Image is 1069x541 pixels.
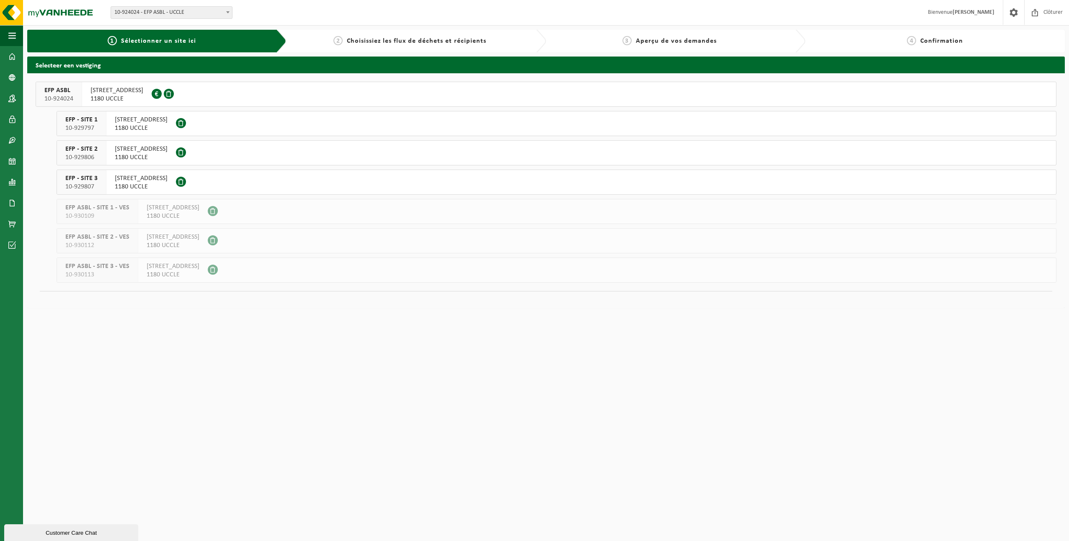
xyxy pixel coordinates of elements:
[90,95,143,103] span: 1180 UCCLE
[36,82,1056,107] button: EFP ASBL 10-924024 [STREET_ADDRESS]1180 UCCLE
[636,38,717,44] span: Aperçu de vos demandes
[65,183,98,191] span: 10-929807
[57,170,1056,195] button: EFP - SITE 3 10-929807 [STREET_ADDRESS]1180 UCCLE
[65,204,129,212] span: EFP ASBL - SITE 1 - VES
[4,523,140,541] iframe: chat widget
[115,183,168,191] span: 1180 UCCLE
[111,6,232,19] span: 10-924024 - EFP ASBL - UCCLE
[115,174,168,183] span: [STREET_ADDRESS]
[147,204,199,212] span: [STREET_ADDRESS]
[65,233,129,241] span: EFP ASBL - SITE 2 - VES
[121,38,196,44] span: Sélectionner un site ici
[57,111,1056,136] button: EFP - SITE 1 10-929797 [STREET_ADDRESS]1180 UCCLE
[147,262,199,270] span: [STREET_ADDRESS]
[115,153,168,162] span: 1180 UCCLE
[115,124,168,132] span: 1180 UCCLE
[920,38,963,44] span: Confirmation
[147,233,199,241] span: [STREET_ADDRESS]
[347,38,486,44] span: Choisissiez les flux de déchets et récipients
[115,145,168,153] span: [STREET_ADDRESS]
[90,86,143,95] span: [STREET_ADDRESS]
[44,95,73,103] span: 10-924024
[27,57,1065,73] h2: Selecteer een vestiging
[111,7,232,18] span: 10-924024 - EFP ASBL - UCCLE
[65,262,129,270] span: EFP ASBL - SITE 3 - VES
[65,241,129,250] span: 10-930112
[57,140,1056,165] button: EFP - SITE 2 10-929806 [STREET_ADDRESS]1180 UCCLE
[65,116,98,124] span: EFP - SITE 1
[108,36,117,45] span: 1
[953,9,994,15] strong: [PERSON_NAME]
[65,212,129,220] span: 10-930109
[147,241,199,250] span: 1180 UCCLE
[65,174,98,183] span: EFP - SITE 3
[115,116,168,124] span: [STREET_ADDRESS]
[622,36,632,45] span: 3
[65,270,129,279] span: 10-930113
[147,270,199,279] span: 1180 UCCLE
[907,36,916,45] span: 4
[65,145,98,153] span: EFP - SITE 2
[147,212,199,220] span: 1180 UCCLE
[65,124,98,132] span: 10-929797
[44,86,73,95] span: EFP ASBL
[333,36,343,45] span: 2
[65,153,98,162] span: 10-929806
